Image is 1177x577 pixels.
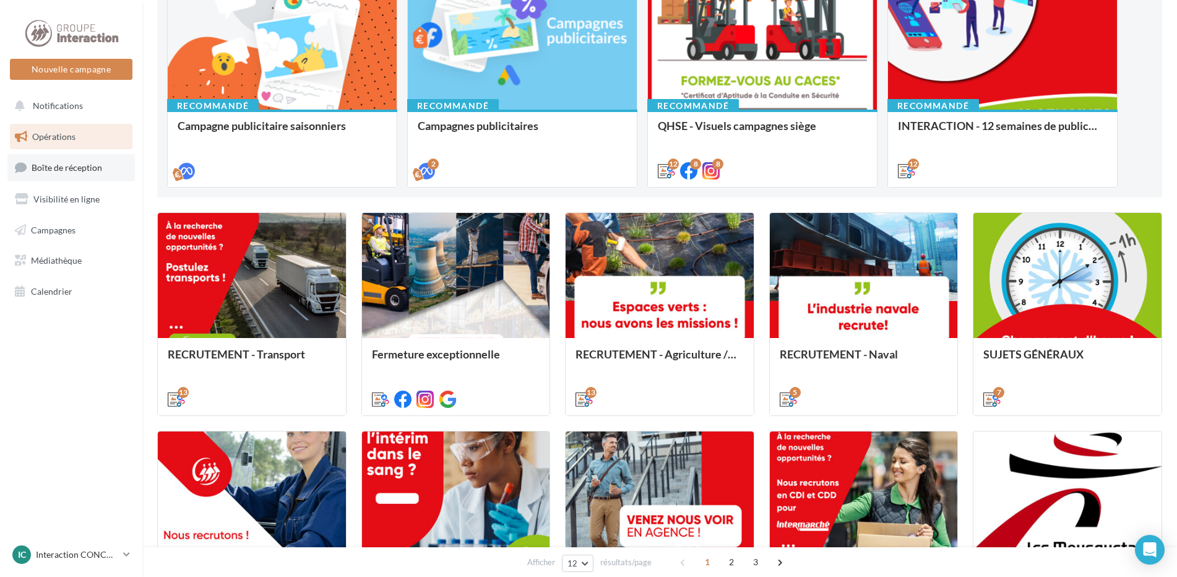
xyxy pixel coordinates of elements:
div: RECRUTEMENT - Transport [168,348,336,373]
div: 13 [585,387,597,398]
span: 2 [722,552,741,572]
span: Calendrier [31,286,72,297]
div: 13 [178,387,189,398]
a: Boîte de réception [7,154,135,181]
a: Calendrier [7,279,135,305]
div: 2 [428,158,439,170]
div: RECRUTEMENT - Naval [780,348,948,373]
span: Afficher [527,557,555,568]
div: 12 [908,158,919,170]
div: Recommandé [407,99,499,113]
div: Recommandé [167,99,259,113]
div: 5 [790,387,801,398]
span: Campagnes [31,224,75,235]
button: Notifications [7,93,130,119]
p: Interaction CONCARNEAU [36,549,118,561]
span: Notifications [33,100,83,111]
a: Opérations [7,124,135,150]
div: RECRUTEMENT - Agriculture / Espaces verts [576,348,744,373]
span: IC [18,549,26,561]
div: 7 [993,387,1004,398]
span: 12 [567,558,578,568]
div: 12 [668,158,679,170]
div: QHSE - Visuels campagnes siège [658,119,867,144]
div: Open Intercom Messenger [1135,535,1165,565]
div: SUJETS GÉNÉRAUX [983,348,1152,373]
div: Recommandé [887,99,979,113]
span: résultats/page [600,557,652,568]
span: Opérations [32,131,75,142]
span: Visibilité en ligne [33,194,100,204]
a: IC Interaction CONCARNEAU [10,543,132,566]
span: Médiathèque [31,255,82,266]
div: 8 [690,158,701,170]
span: 1 [697,552,717,572]
div: Campagnes publicitaires [418,119,627,144]
span: 3 [746,552,765,572]
a: Campagnes [7,217,135,243]
div: INTERACTION - 12 semaines de publication [898,119,1107,144]
span: Boîte de réception [32,162,102,173]
div: Campagne publicitaire saisonniers [178,119,387,144]
button: Nouvelle campagne [10,59,132,80]
div: 8 [712,158,723,170]
button: 12 [562,555,593,572]
a: Visibilité en ligne [7,186,135,212]
div: Recommandé [647,99,739,113]
div: Fermeture exceptionnelle [372,348,540,373]
a: Médiathèque [7,248,135,274]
